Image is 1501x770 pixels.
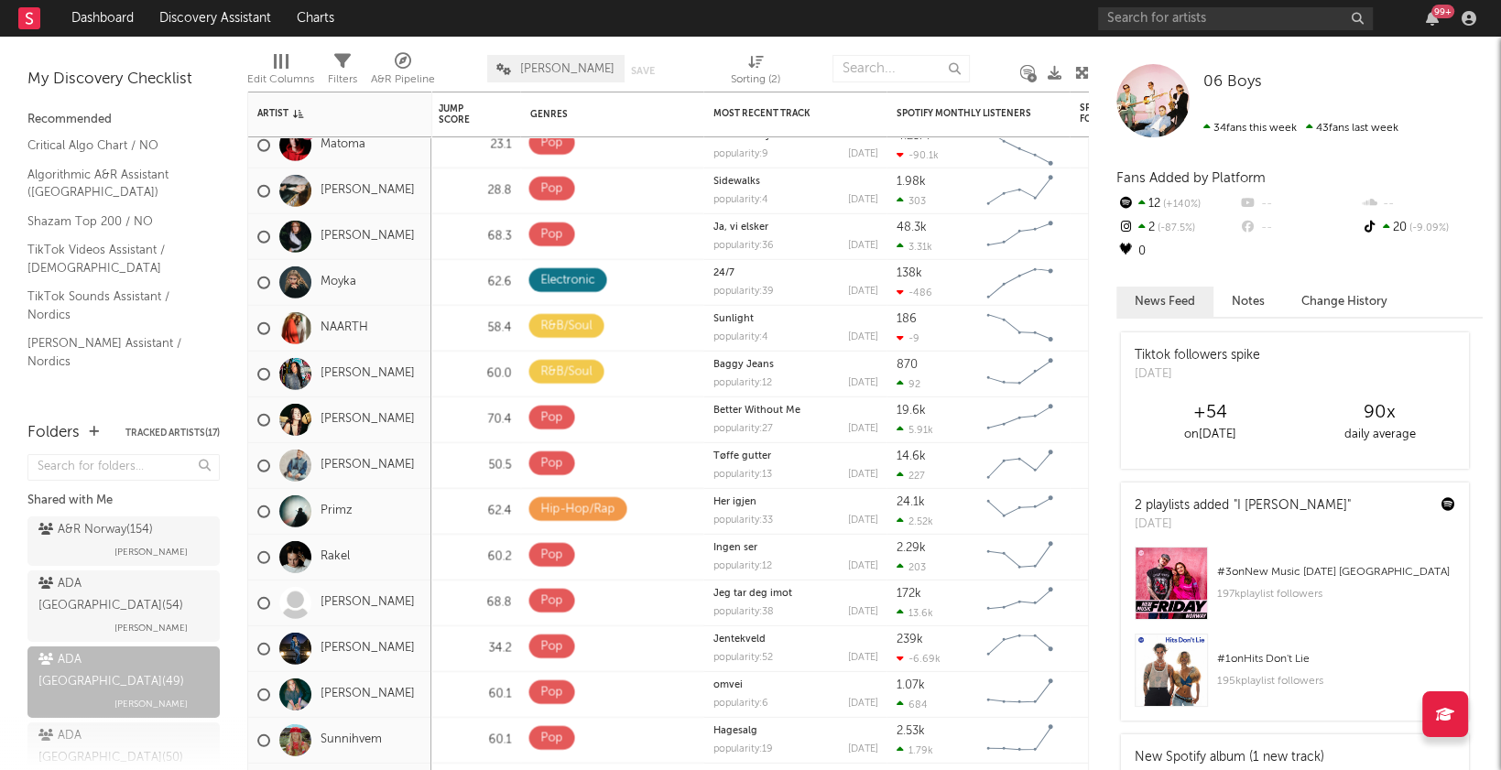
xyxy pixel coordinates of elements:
[1217,583,1455,605] div: 197k playlist followers
[541,270,595,292] div: Electronic
[897,221,927,233] div: 48.3k
[848,561,878,571] div: [DATE]
[27,109,220,131] div: Recommended
[1238,192,1360,216] div: --
[1431,5,1454,18] div: 99 +
[713,543,878,553] div: Ingen ser
[1116,216,1238,240] div: 2
[541,728,563,750] div: Pop
[897,469,925,481] div: 227
[541,362,593,384] div: R&B/Soul
[1213,287,1283,317] button: Notes
[897,175,926,187] div: 1.98k
[897,541,926,553] div: 2.29k
[27,240,201,277] a: TikTok Videos Assistant / [DEMOGRAPHIC_DATA]
[541,636,563,658] div: Pop
[848,744,878,754] div: [DATE]
[848,378,878,388] div: [DATE]
[897,698,928,710] div: 684
[541,407,563,429] div: Pop
[897,560,926,572] div: 203
[321,366,415,382] a: [PERSON_NAME]
[713,241,774,251] div: popularity: 36
[371,69,435,91] div: A&R Pipeline
[897,148,939,160] div: -90.1k
[439,363,512,385] div: 60.0
[897,404,926,416] div: 19.6k
[897,450,926,461] div: 14.6k
[848,653,878,663] div: [DATE]
[321,320,368,336] a: NAARTH
[713,149,768,159] div: popularity: 9
[897,606,933,618] div: 13.6k
[713,589,792,599] a: Jeg tar deg imot
[439,546,512,568] div: 60.2
[713,589,878,599] div: Jeg tar deg imot
[713,699,768,709] div: popularity: 6
[832,55,970,82] input: Search...
[439,134,512,156] div: 23.1
[979,396,1061,442] svg: Chart title
[848,515,878,526] div: [DATE]
[713,287,774,297] div: popularity: 39
[541,453,563,475] div: Pop
[541,499,615,521] div: Hip-Hop/Rap
[848,607,878,617] div: [DATE]
[439,179,512,201] div: 28.8
[1135,346,1260,365] div: Tiktok followers spike
[848,241,878,251] div: [DATE]
[713,108,851,119] div: Most Recent Track
[979,168,1061,213] svg: Chart title
[27,333,201,371] a: [PERSON_NAME] Assistant / Nordics
[541,591,563,613] div: Pop
[1426,11,1439,26] button: 99+
[713,497,878,507] div: Her igjen
[713,497,756,507] a: Her igjen
[897,423,933,435] div: 5.91k
[897,331,919,343] div: -9
[1234,499,1351,512] a: "I [PERSON_NAME]"
[1203,74,1262,90] span: 06 Boys
[1361,216,1483,240] div: 20
[979,625,1061,671] svg: Chart title
[1217,670,1455,692] div: 195k playlist followers
[1283,287,1406,317] button: Change History
[979,717,1061,763] svg: Chart title
[897,495,925,507] div: 24.1k
[897,240,932,252] div: 3.31k
[541,133,563,155] div: Pop
[439,408,512,430] div: 70.4
[1135,748,1324,767] div: New Spotify album (1 new track)
[321,504,353,519] a: Primz
[1361,192,1483,216] div: --
[321,687,415,702] a: [PERSON_NAME]
[328,69,357,91] div: Filters
[1098,7,1373,30] input: Search for artists
[713,360,878,370] div: Baggy Jeans
[38,573,204,617] div: ADA [GEOGRAPHIC_DATA] ( 54 )
[439,729,512,751] div: 60.1
[713,451,878,461] div: Tøffe gutter
[439,500,512,522] div: 62.4
[247,46,314,99] div: Edit Columns
[897,108,1034,119] div: Spotify Monthly Listeners
[321,641,415,656] a: [PERSON_NAME]
[713,314,754,324] a: Sunlight
[247,69,314,91] div: Edit Columns
[979,671,1061,717] svg: Chart title
[713,268,878,278] div: 24/7
[979,488,1061,534] svg: Chart title
[328,46,357,99] div: Filters
[713,332,768,342] div: popularity: 4
[713,607,774,617] div: popularity: 38
[321,458,415,473] a: [PERSON_NAME]
[321,183,415,199] a: [PERSON_NAME]
[439,637,512,659] div: 34.2
[114,541,188,563] span: [PERSON_NAME]
[713,406,878,416] div: Better Without Me
[631,66,655,76] button: Save
[27,287,201,324] a: TikTok Sounds Assistant / Nordics
[713,634,878,645] div: Jentekveld
[979,259,1061,305] svg: Chart title
[321,595,415,611] a: [PERSON_NAME]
